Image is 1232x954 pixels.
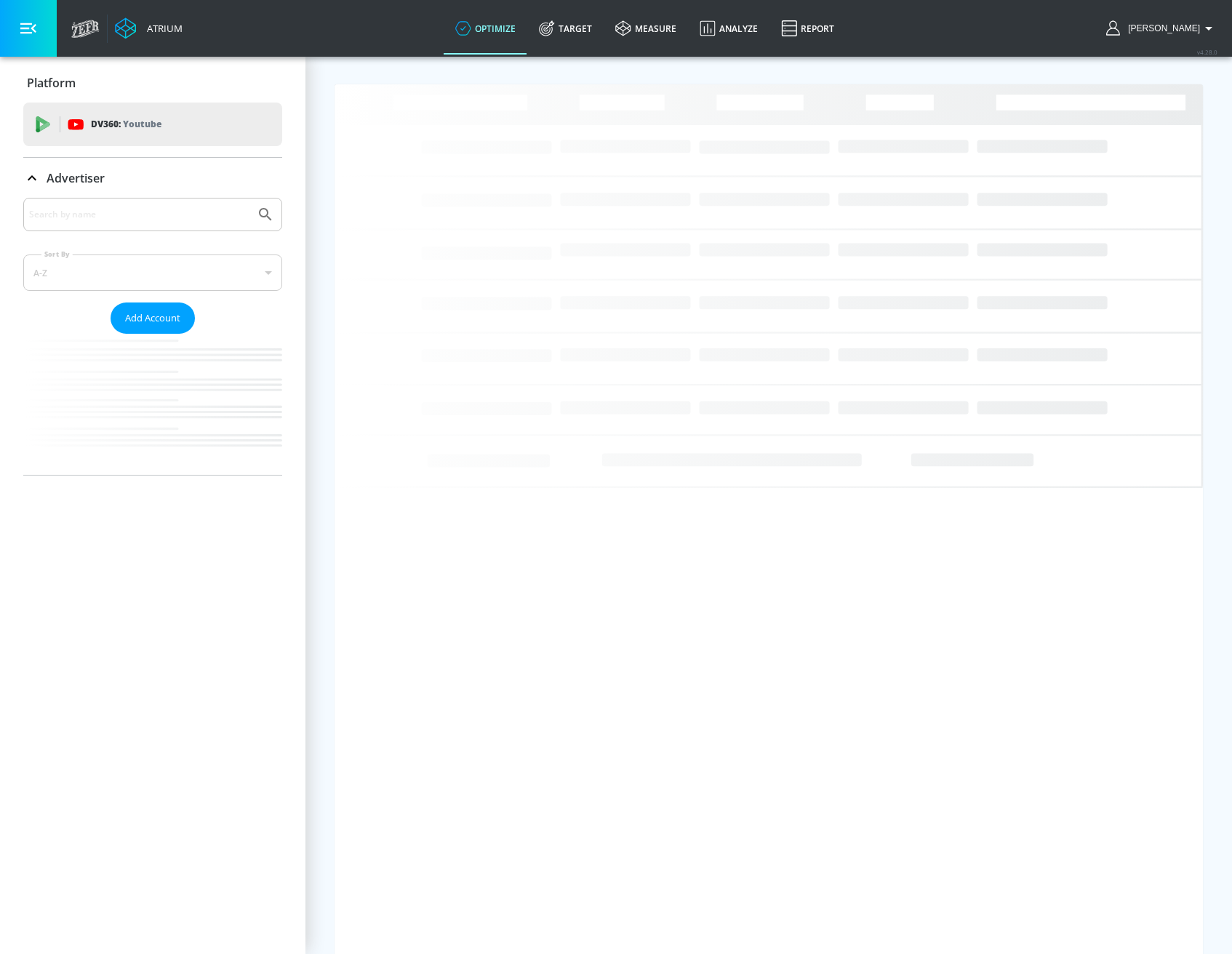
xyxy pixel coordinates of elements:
[604,2,688,55] a: measure
[27,75,76,91] p: Platform
[1122,23,1200,33] span: login as: alex.luka@zefr.com
[444,2,527,55] a: optimize
[123,116,161,132] p: Youtube
[23,63,282,103] div: Platform
[111,302,195,334] button: Add Account
[141,22,183,35] div: Atrium
[41,249,73,259] label: Sort By
[23,198,282,475] div: Advertiser
[115,17,183,39] a: Atrium
[23,103,282,146] div: DV360: Youtube
[23,334,282,475] nav: list of Advertiser
[1106,20,1217,37] button: [PERSON_NAME]
[527,2,604,55] a: Target
[23,158,282,199] div: Advertiser
[47,170,105,186] p: Advertiser
[91,116,161,132] p: DV360:
[125,310,180,326] span: Add Account
[29,205,249,224] input: Search by name
[769,2,846,55] a: Report
[688,2,769,55] a: Analyze
[1197,48,1217,56] span: v 4.28.0
[23,254,282,291] div: A-Z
